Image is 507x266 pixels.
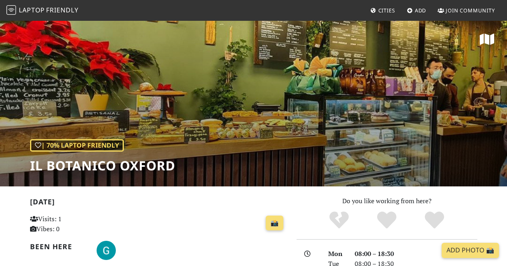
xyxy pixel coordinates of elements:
[363,210,411,230] div: Yes
[434,3,498,18] a: Join Community
[415,7,426,14] span: Add
[315,210,363,230] div: No
[367,3,398,18] a: Cities
[404,3,430,18] a: Add
[297,196,477,206] p: Do you like working from here?
[30,198,287,209] h2: [DATE]
[266,216,283,231] a: 📸
[30,242,87,251] h2: Been here
[323,249,350,259] div: Mon
[97,241,116,260] img: 3713-gianni.jpg
[6,4,79,18] a: LaptopFriendly LaptopFriendly
[30,139,124,152] div: | 70% Laptop Friendly
[19,6,45,14] span: Laptop
[30,158,175,173] h1: Il Botanico Oxford
[442,243,499,258] a: Add Photo 📸
[446,7,495,14] span: Join Community
[410,210,458,230] div: Definitely!
[350,249,482,259] div: 08:00 – 18:30
[30,214,109,234] p: Visits: 1 Vibes: 0
[97,245,116,254] span: Gianni
[378,7,395,14] span: Cities
[46,6,78,14] span: Friendly
[6,5,16,15] img: LaptopFriendly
